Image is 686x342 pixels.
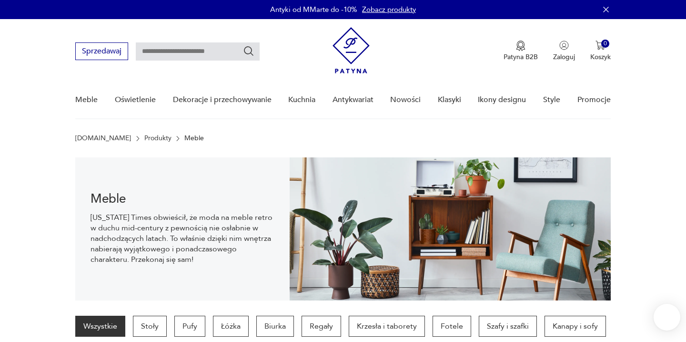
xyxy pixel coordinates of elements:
[256,316,294,337] a: Biurka
[577,82,611,118] a: Promocje
[91,193,274,205] h1: Meble
[75,49,128,55] a: Sprzedawaj
[75,316,125,337] a: Wszystkie
[173,82,272,118] a: Dekoracje i przechowywanie
[543,82,560,118] a: Style
[133,316,167,337] a: Stoły
[590,41,611,62] button: 0Koszyk
[349,316,425,337] a: Krzesła i taborety
[333,82,373,118] a: Antykwariat
[144,135,171,142] a: Produkty
[438,82,461,118] a: Klasyki
[115,82,156,118] a: Oświetlenie
[545,316,606,337] a: Kanapy i sofy
[288,82,315,118] a: Kuchnia
[433,316,471,337] a: Fotele
[595,41,605,50] img: Ikona koszyka
[302,316,341,337] a: Regały
[270,5,357,14] p: Antyki od MMarte do -10%
[601,40,609,48] div: 0
[213,316,249,337] a: Łóżka
[91,212,274,265] p: [US_STATE] Times obwieścił, że moda na meble retro w duchu mid-century z pewnością nie osłabnie w...
[75,82,98,118] a: Meble
[390,82,421,118] a: Nowości
[504,41,538,62] button: Patyna B2B
[75,42,128,60] button: Sprzedawaj
[504,52,538,62] p: Patyna B2B
[174,316,205,337] a: Pufy
[553,41,575,62] button: Zaloguj
[590,52,611,62] p: Koszyk
[478,82,526,118] a: Ikony designu
[516,41,525,51] img: Ikona medalu
[553,52,575,62] p: Zaloguj
[362,5,416,14] a: Zobacz produkty
[333,27,370,73] img: Patyna - sklep z meblami i dekoracjami vintage
[504,41,538,62] a: Ikona medaluPatyna B2B
[290,157,611,301] img: Meble
[243,45,254,57] button: Szukaj
[75,135,131,142] a: [DOMAIN_NAME]
[184,135,204,142] p: Meble
[479,316,537,337] a: Szafy i szafki
[559,41,569,50] img: Ikonka użytkownika
[654,304,680,331] iframe: Smartsupp widget button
